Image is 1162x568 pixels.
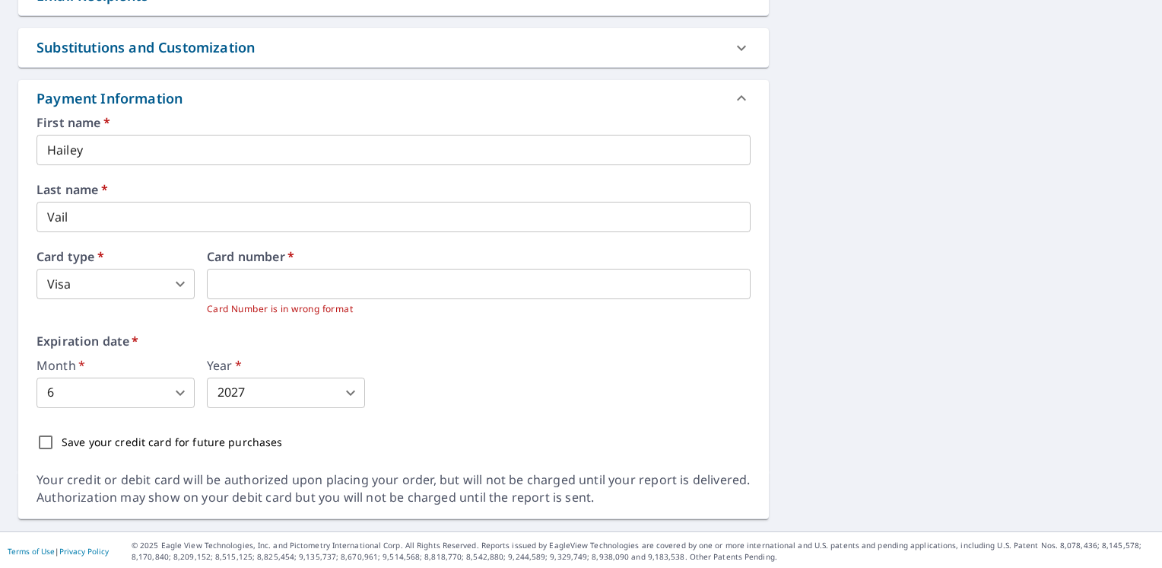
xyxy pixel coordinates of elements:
a: Terms of Use [8,546,55,557]
label: Expiration date [37,335,751,347]
div: Visa [37,269,195,299]
div: Substitutions and Customization [18,28,769,67]
iframe: secure payment field [207,269,751,299]
p: © 2025 Eagle View Technologies, Inc. and Pictometry International Corp. All Rights Reserved. Repo... [132,540,1154,563]
div: 6 [37,378,195,408]
p: Card Number is in wrong format [207,302,751,317]
div: 2027 [207,378,365,408]
label: Card number [207,250,751,263]
div: Substitutions and Customization [37,37,255,58]
label: Last name [37,183,751,196]
label: Card type [37,250,195,263]
label: Year [207,359,365,372]
label: Month [37,359,195,372]
p: | [8,547,109,556]
div: Payment Information [18,80,769,116]
div: Your credit or debit card will be authorized upon placing your order, but will not be charged unt... [37,471,751,506]
a: Privacy Policy [59,546,109,557]
div: Payment Information [37,88,189,109]
label: First name [37,116,751,129]
p: Save your credit card for future purchases [62,434,283,450]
